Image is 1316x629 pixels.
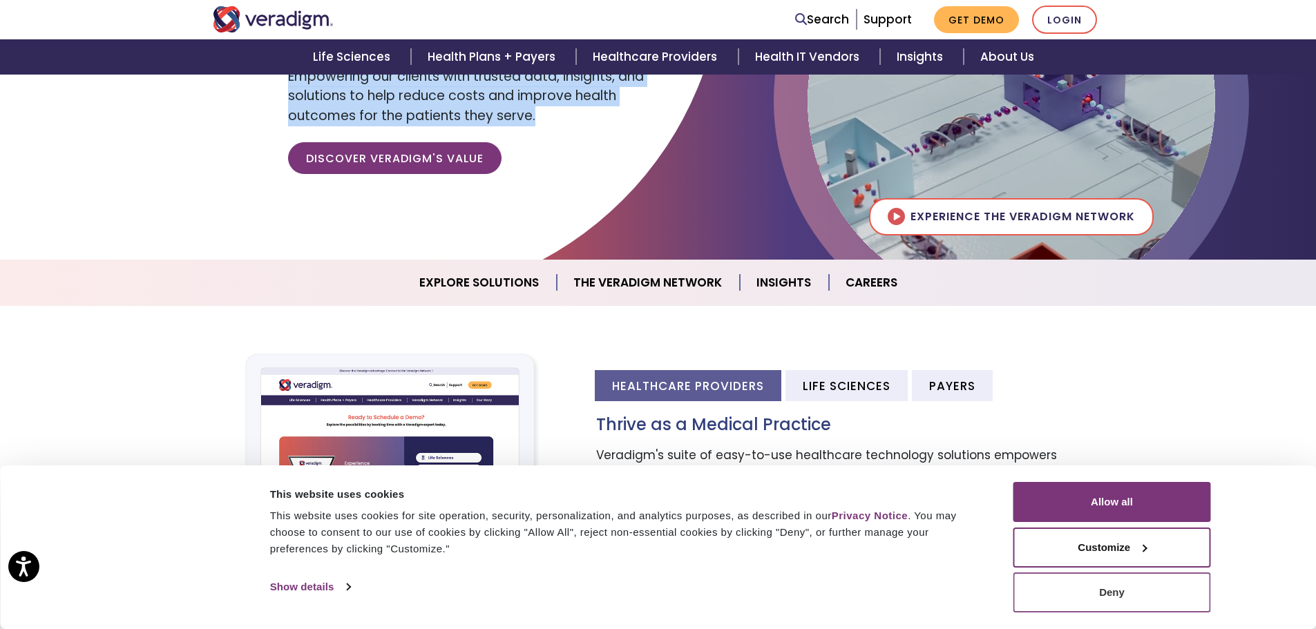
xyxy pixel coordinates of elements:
[740,265,829,300] a: Insights
[934,6,1019,33] a: Get Demo
[964,39,1051,75] a: About Us
[596,415,1104,435] h3: Thrive as a Medical Practice
[288,142,502,174] a: Discover Veradigm's Value
[1032,6,1097,34] a: Login
[880,39,964,75] a: Insights
[785,370,908,401] li: Life Sciences
[576,39,738,75] a: Healthcare Providers
[411,39,576,75] a: Health Plans + Payers
[912,370,993,401] li: Payers
[795,10,849,29] a: Search
[213,6,334,32] img: Veradigm logo
[296,39,411,75] a: Life Sciences
[864,11,912,28] a: Support
[829,265,914,300] a: Careers
[1013,528,1211,568] button: Customize
[738,39,880,75] a: Health IT Vendors
[270,577,350,597] a: Show details
[403,265,557,300] a: Explore Solutions
[270,507,982,557] div: This website uses cookies for site operation, security, personalization, and analytics purposes, ...
[557,265,740,300] a: The Veradigm Network
[832,510,908,521] a: Privacy Notice
[1013,572,1211,612] button: Deny
[595,370,781,401] li: Healthcare Providers
[288,67,644,125] span: Empowering our clients with trusted data, insights, and solutions to help reduce costs and improv...
[1013,482,1211,522] button: Allow all
[270,486,982,503] div: This website uses cookies
[596,446,1104,483] p: Veradigm's suite of easy-to-use healthcare technology solutions empowers healthcare providers to ...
